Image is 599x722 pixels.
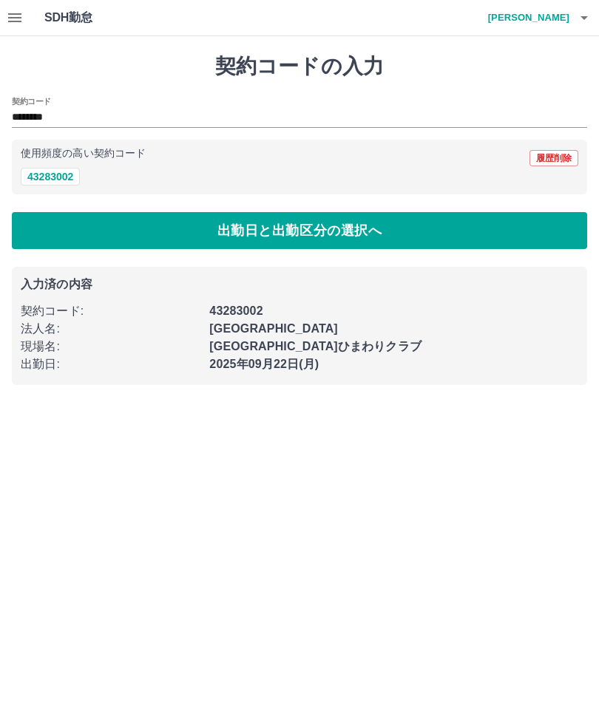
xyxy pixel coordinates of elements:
[12,212,587,249] button: 出勤日と出勤区分の選択へ
[209,304,263,317] b: 43283002
[529,150,578,166] button: 履歴削除
[21,279,578,290] p: 入力済の内容
[209,340,422,353] b: [GEOGRAPHIC_DATA]ひまわりクラブ
[21,149,146,159] p: 使用頻度の高い契約コード
[21,355,200,373] p: 出勤日 :
[21,168,80,185] button: 43283002
[209,358,319,370] b: 2025年09月22日(月)
[21,338,200,355] p: 現場名 :
[21,302,200,320] p: 契約コード :
[21,320,200,338] p: 法人名 :
[12,95,51,107] h2: 契約コード
[12,54,587,79] h1: 契約コードの入力
[209,322,338,335] b: [GEOGRAPHIC_DATA]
